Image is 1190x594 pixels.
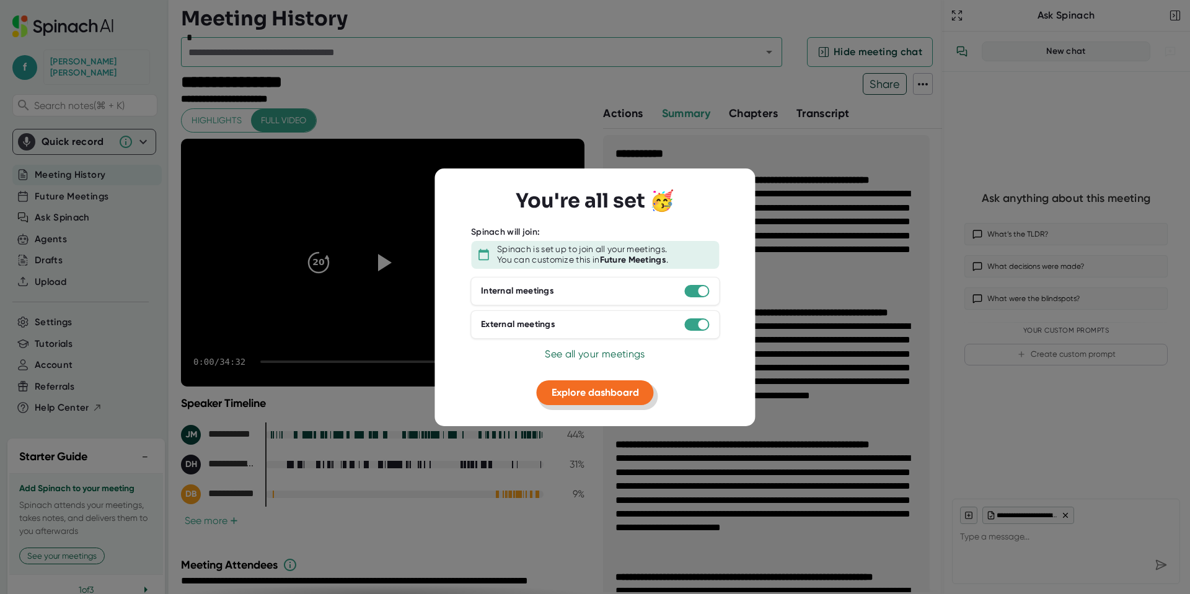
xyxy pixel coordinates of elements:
[516,189,674,212] h3: You're all set 🥳
[537,380,654,405] button: Explore dashboard
[600,255,667,265] b: Future Meetings
[481,286,554,297] div: Internal meetings
[497,255,668,266] div: You can customize this in .
[497,244,667,255] div: Spinach is set up to join all your meetings.
[471,227,540,238] div: Spinach will join:
[545,348,645,360] span: See all your meetings
[552,387,639,398] span: Explore dashboard
[481,319,555,330] div: External meetings
[545,347,645,362] button: See all your meetings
